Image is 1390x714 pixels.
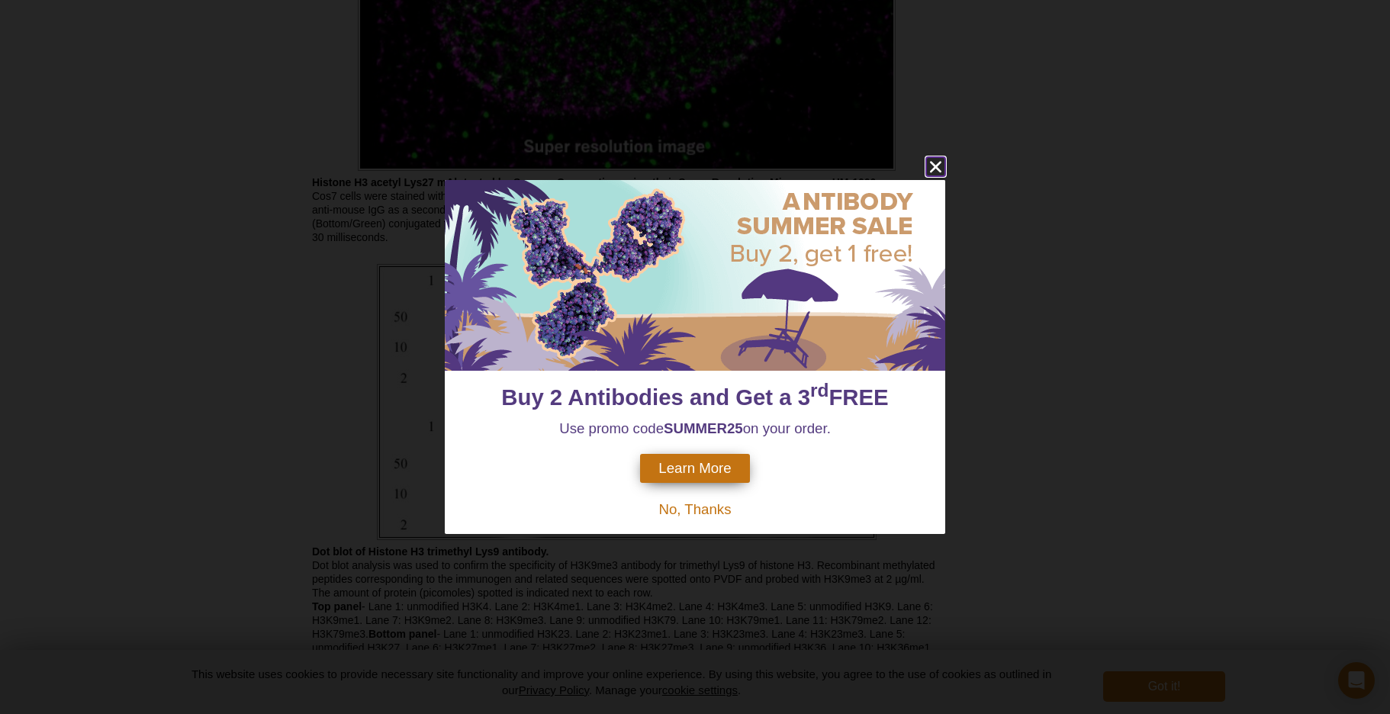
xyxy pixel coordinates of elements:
strong: SUMMER25 [664,420,743,436]
span: No, Thanks [658,501,731,517]
sup: rd [810,380,829,400]
span: Learn More [658,460,731,477]
button: close [926,157,945,176]
span: Buy 2 Antibodies and Get a 3 FREE [501,384,888,410]
span: Use promo code on your order. [559,420,831,436]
